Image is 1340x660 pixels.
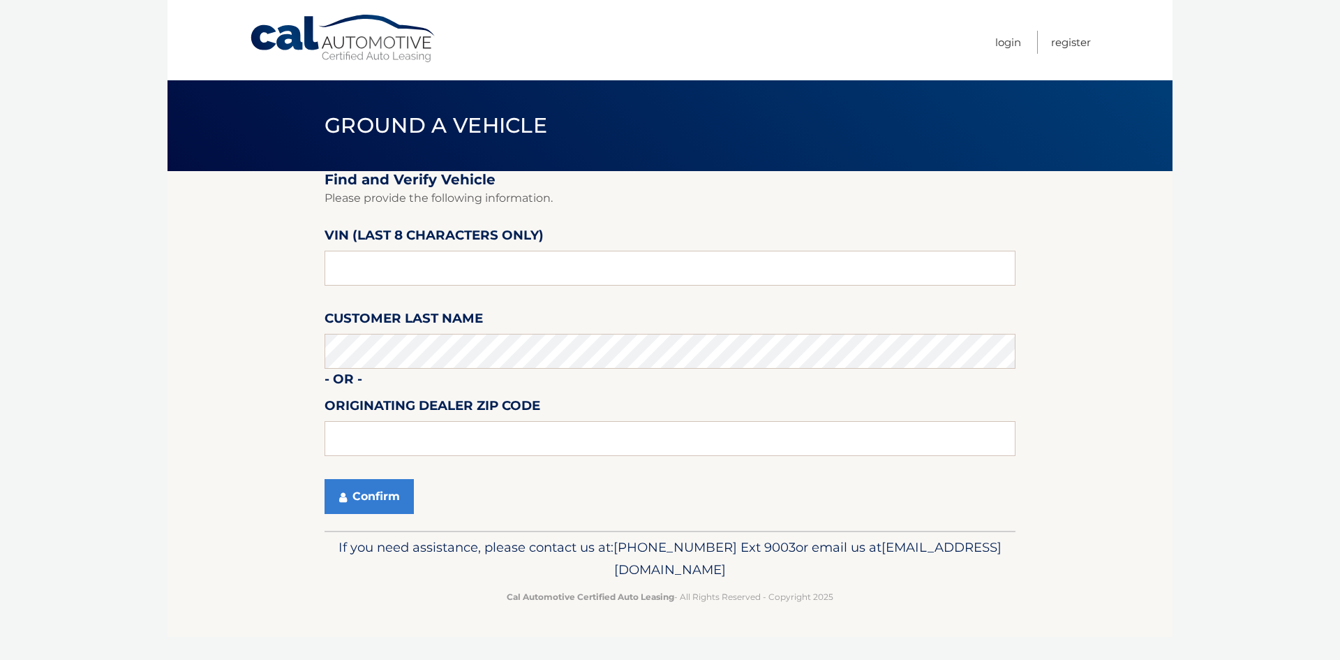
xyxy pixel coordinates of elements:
p: - All Rights Reserved - Copyright 2025 [334,589,1006,604]
label: Originating Dealer Zip Code [325,395,540,421]
a: Register [1051,31,1091,54]
h2: Find and Verify Vehicle [325,171,1015,189]
a: Cal Automotive [249,14,438,64]
button: Confirm [325,479,414,514]
label: Customer Last Name [325,308,483,334]
span: [PHONE_NUMBER] Ext 9003 [613,539,796,555]
p: If you need assistance, please contact us at: or email us at [334,536,1006,581]
span: Ground a Vehicle [325,112,547,138]
strong: Cal Automotive Certified Auto Leasing [507,592,674,602]
a: Login [995,31,1021,54]
label: - or - [325,369,362,395]
label: VIN (last 8 characters only) [325,225,544,251]
p: Please provide the following information. [325,189,1015,208]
